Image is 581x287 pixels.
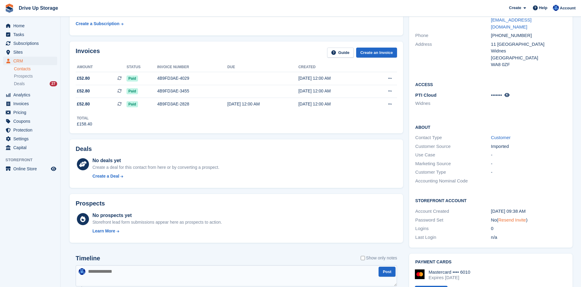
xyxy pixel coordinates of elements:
div: Expires [DATE] [428,275,470,280]
span: £52.80 [77,101,90,107]
div: 4B9FD3AE-3455 [157,88,227,94]
div: Phone [415,32,491,39]
a: Create a Subscription [76,18,123,29]
div: Marketing Source [415,160,491,167]
div: Address [415,41,491,68]
th: Invoice number [157,62,227,72]
div: Last Login [415,234,491,241]
div: Contact Type [415,134,491,141]
a: menu [3,135,57,143]
div: - [491,160,566,167]
div: Create a Deal [92,173,119,179]
div: WA8 0ZF [491,61,566,68]
span: Account [560,5,576,11]
a: Deals 27 [14,81,57,87]
a: menu [3,91,57,99]
a: menu [3,117,57,125]
div: [DATE] 09:38 AM [491,208,566,215]
div: - [491,169,566,176]
div: [DATE] 12:00 AM [298,88,369,94]
div: Widnes [491,48,566,55]
span: Protection [13,126,50,134]
div: Customer Source [415,143,491,150]
span: Paid [126,101,138,107]
div: [DATE] 12:00 AM [298,101,369,107]
span: £52.80 [77,75,90,82]
span: Deals [14,81,25,87]
div: £158.40 [77,121,92,127]
span: ( ) [497,217,527,222]
th: Amount [76,62,126,72]
div: [DATE] 12:00 AM [227,101,298,107]
span: Paid [126,75,138,82]
img: Widnes Team [79,268,85,275]
div: [DATE] 12:00 AM [298,75,369,82]
span: Subscriptions [13,39,50,48]
th: Created [298,62,369,72]
span: Online Store [13,165,50,173]
div: Create a deal for this contact from here or by converting a prospect. [92,164,219,171]
div: No prospects yet [92,212,222,219]
h2: Invoices [76,48,100,58]
h2: Prospects [76,200,105,207]
div: [PHONE_NUMBER] [491,32,566,39]
div: [GEOGRAPHIC_DATA] [491,55,566,62]
img: Mastercard Logo [415,269,425,279]
div: 0 [491,225,566,232]
a: menu [3,143,57,152]
span: Invoices [13,99,50,108]
h2: About [415,124,566,130]
th: Due [227,62,298,72]
a: menu [3,165,57,173]
a: menu [3,48,57,56]
div: Imported [491,143,566,150]
span: Storefront [5,157,60,163]
a: menu [3,99,57,108]
a: menu [3,30,57,39]
div: Mastercard •••• 6010 [428,269,470,275]
a: Contacts [14,66,57,72]
a: menu [3,57,57,65]
a: menu [3,108,57,117]
h2: Timeline [76,255,100,262]
div: Customer Type [415,169,491,176]
h2: Deals [76,145,92,152]
span: £52.80 [77,88,90,94]
span: Prospects [14,73,33,79]
div: Learn More [92,228,115,234]
div: Password Set [415,217,491,224]
span: Paid [126,88,138,94]
div: Total [77,115,92,121]
div: 4B9FD3AE-4029 [157,75,227,82]
span: Home [13,22,50,30]
a: Guide [327,48,354,58]
div: 4B9FD3AE-2828 [157,101,227,107]
a: Customer [491,135,510,140]
label: Show only notes [361,255,397,261]
img: stora-icon-8386f47178a22dfd0bd8f6a31ec36ba5ce8667c1dd55bd0f319d3a0aa187defe.svg [5,4,14,13]
a: menu [3,39,57,48]
span: Coupons [13,117,50,125]
span: ••••••• [491,92,502,98]
div: Accounting Nominal Code [415,178,491,185]
div: Account Created [415,208,491,215]
a: Resend Invite [498,217,526,222]
h2: Storefront Account [415,197,566,203]
h2: Access [415,81,566,87]
div: Email [415,10,491,31]
a: Drive Up Storage [16,3,61,13]
a: menu [3,126,57,134]
div: Logins [415,225,491,232]
div: Use Case [415,152,491,159]
input: Show only notes [361,255,365,261]
span: Pricing [13,108,50,117]
span: Capital [13,143,50,152]
a: [PERSON_NAME][EMAIL_ADDRESS][DOMAIN_NAME] [491,11,531,29]
a: Create an Invoice [356,48,397,58]
div: 11 [GEOGRAPHIC_DATA] [491,41,566,48]
div: n/a [491,234,566,241]
h2: Payment cards [415,260,566,265]
span: Sites [13,48,50,56]
span: Create [509,5,521,11]
a: Prospects [14,73,57,79]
